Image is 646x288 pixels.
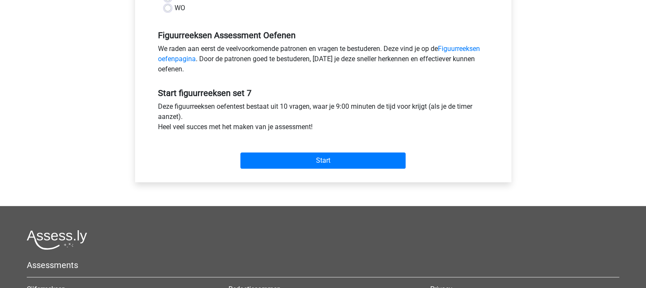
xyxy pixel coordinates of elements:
[158,30,488,40] h5: Figuurreeksen Assessment Oefenen
[27,230,87,250] img: Assessly logo
[158,88,488,98] h5: Start figuurreeksen set 7
[152,44,495,78] div: We raden aan eerst de veelvoorkomende patronen en vragen te bestuderen. Deze vind je op de . Door...
[240,152,406,169] input: Start
[27,260,619,270] h5: Assessments
[175,3,185,13] label: WO
[152,102,495,136] div: Deze figuurreeksen oefentest bestaat uit 10 vragen, waar je 9:00 minuten de tijd voor krijgt (als...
